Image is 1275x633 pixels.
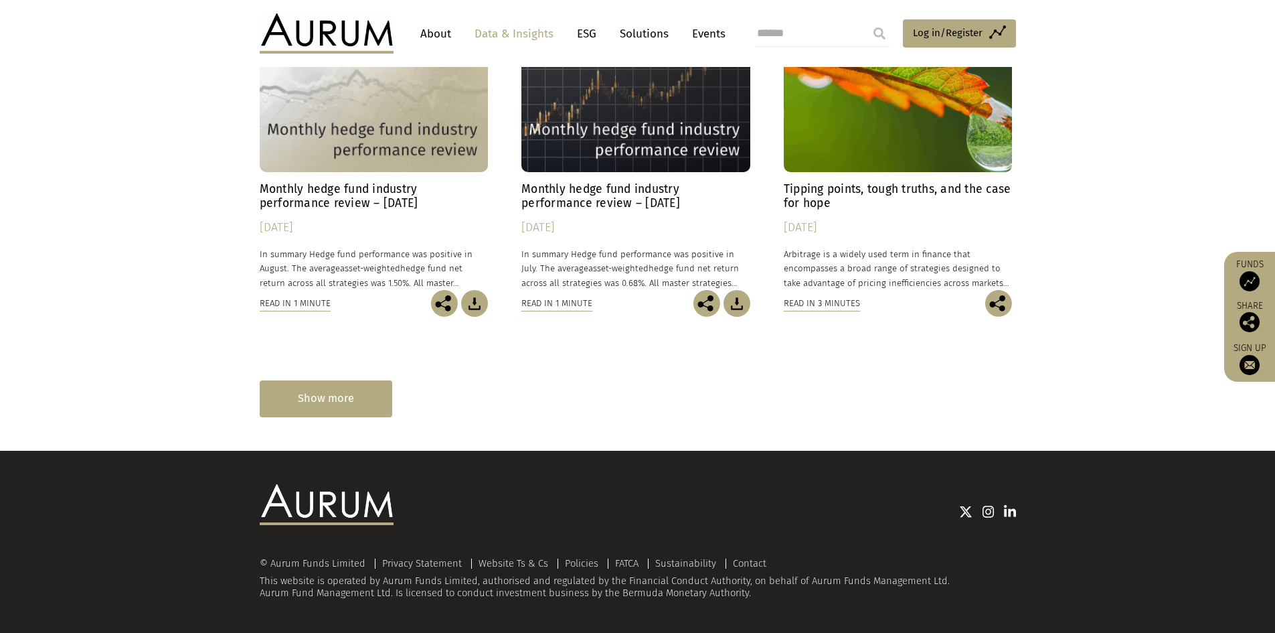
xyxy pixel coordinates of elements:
[260,247,489,289] p: In summary Hedge fund performance was positive in August. The average hedge fund net return acros...
[588,263,649,273] span: asset-weighted
[1231,342,1268,375] a: Sign up
[521,296,592,311] div: Read in 1 minute
[724,290,750,317] img: Download Article
[983,505,995,518] img: Instagram icon
[615,557,639,569] a: FATCA
[913,25,983,41] span: Log in/Register
[382,557,462,569] a: Privacy Statement
[1004,505,1016,518] img: Linkedin icon
[1240,355,1260,375] img: Sign up to our newsletter
[260,13,394,54] img: Aurum
[1240,271,1260,291] img: Access Funds
[959,505,972,518] img: Twitter icon
[260,484,394,524] img: Aurum Logo
[866,20,893,47] input: Submit
[565,557,598,569] a: Policies
[260,296,331,311] div: Read in 1 minute
[260,218,489,237] div: [DATE]
[260,29,489,289] a: Hedge Fund Data Monthly hedge fund industry performance review – [DATE] [DATE] In summary Hedge f...
[521,29,750,289] a: Hedge Fund Data Monthly hedge fund industry performance review – [DATE] [DATE] In summary Hedge f...
[784,182,1013,210] h4: Tipping points, tough truths, and the case for hope
[461,290,488,317] img: Download Article
[1231,259,1268,291] a: Funds
[985,290,1012,317] img: Share this post
[479,557,548,569] a: Website Ts & Cs
[260,380,392,417] div: Show more
[1231,301,1268,332] div: Share
[260,182,489,210] h4: Monthly hedge fund industry performance review – [DATE]
[693,290,720,317] img: Share this post
[521,218,750,237] div: [DATE]
[784,296,860,311] div: Read in 3 minutes
[685,21,726,46] a: Events
[414,21,458,46] a: About
[521,182,750,210] h4: Monthly hedge fund industry performance review – [DATE]
[1240,312,1260,332] img: Share this post
[260,559,1016,600] div: This website is operated by Aurum Funds Limited, authorised and regulated by the Financial Conduc...
[784,247,1013,289] p: Arbitrage is a widely used term in finance that encompasses a broad range of strategies designed ...
[521,247,750,289] p: In summary Hedge fund performance was positive in July. The average hedge fund net return across ...
[570,21,603,46] a: ESG
[733,557,766,569] a: Contact
[340,263,400,273] span: asset-weighted
[613,21,675,46] a: Solutions
[784,29,1013,289] a: Insights Tipping points, tough truths, and the case for hope [DATE] Arbitrage is a widely used te...
[260,559,372,569] div: © Aurum Funds Limited
[468,21,560,46] a: Data & Insights
[903,19,1016,48] a: Log in/Register
[431,290,458,317] img: Share this post
[655,557,716,569] a: Sustainability
[784,218,1013,237] div: [DATE]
